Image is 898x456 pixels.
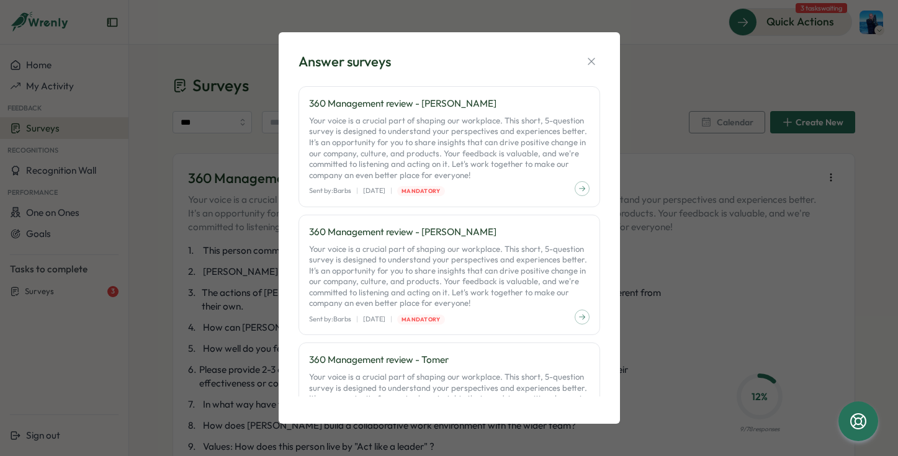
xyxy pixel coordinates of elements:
[309,115,590,181] p: Your voice is a crucial part of shaping our workplace. This short, 5-question survey is designed ...
[363,314,385,324] p: [DATE]
[363,186,385,196] p: [DATE]
[309,353,590,367] p: 360 Management review - Tomer
[299,215,600,336] a: 360 Management review - [PERSON_NAME]Your voice is a crucial part of shaping our workplace. This ...
[309,225,590,239] p: 360 Management review - [PERSON_NAME]
[299,52,391,71] div: Answer surveys
[356,314,358,324] p: |
[402,187,440,195] span: Mandatory
[390,186,392,196] p: |
[356,186,358,196] p: |
[299,86,600,207] a: 360 Management review - [PERSON_NAME]Your voice is a crucial part of shaping our workplace. This ...
[309,372,590,437] p: Your voice is a crucial part of shaping our workplace. This short, 5-question survey is designed ...
[309,244,590,310] p: Your voice is a crucial part of shaping our workplace. This short, 5-question survey is designed ...
[402,315,440,324] span: Mandatory
[309,314,351,324] p: Sent by: Barbs
[309,97,590,110] p: 360 Management review - [PERSON_NAME]
[309,186,351,196] p: Sent by: Barbs
[390,314,392,324] p: |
